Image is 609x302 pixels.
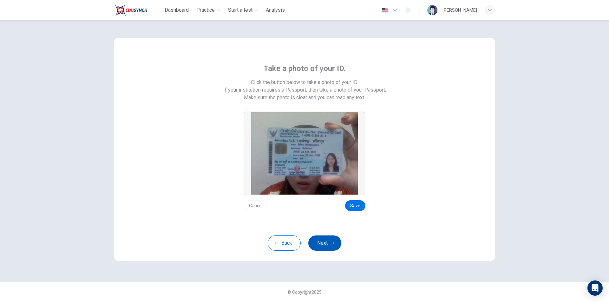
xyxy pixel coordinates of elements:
[223,79,386,94] span: Click the button below to take a photo of your ID. If your institution requires a Passport, then ...
[226,4,261,16] button: Start a test
[194,4,223,16] button: Practice
[165,6,189,14] span: Dashboard
[114,4,162,16] a: Train Test logo
[345,200,365,211] button: Save
[162,4,191,16] button: Dashboard
[587,280,603,296] div: Open Intercom Messenger
[244,94,365,101] span: Make sure the photo is clear and you can read any text.
[427,5,437,15] img: Profile picture
[381,8,389,13] img: en
[266,6,285,14] span: Analysis
[196,6,215,14] span: Practice
[263,4,287,16] button: Analysis
[268,235,301,251] button: Back
[308,235,341,251] button: Next
[442,6,477,14] div: [PERSON_NAME]
[264,63,346,74] span: Take a photo of your ID.
[251,112,358,195] img: preview screemshot
[287,290,322,295] span: © Copyright 2025
[114,4,147,16] img: Train Test logo
[244,200,268,211] button: Cancel
[228,6,252,14] span: Start a test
